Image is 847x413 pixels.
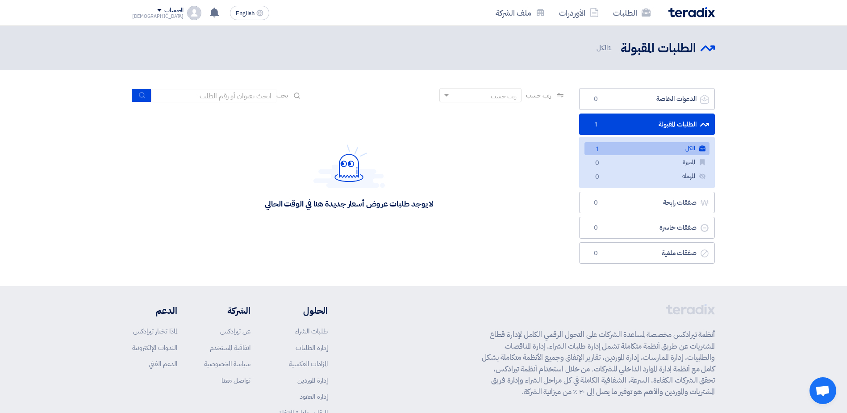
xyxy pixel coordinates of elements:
[809,377,836,404] a: Open chat
[590,95,601,104] span: 0
[220,326,250,336] a: عن تيرادكس
[606,2,658,23] a: الطلبات
[151,89,276,102] input: ابحث بعنوان أو رقم الطلب
[488,2,552,23] a: ملف الشركة
[204,359,250,369] a: سياسة الخصوصية
[579,114,715,135] a: الطلبات المقبولة1
[584,170,709,183] a: المهملة
[526,91,551,100] span: رتب حسب
[592,159,602,168] span: 0
[132,343,177,353] a: الندوات الإلكترونية
[592,173,602,182] span: 0
[579,217,715,239] a: صفقات خاسرة0
[296,343,328,353] a: إدارة الطلبات
[265,198,433,209] div: لا يوجد طلبات عروض أسعار جديدة هنا في الوقت الحالي
[579,242,715,264] a: صفقات ملغية0
[277,304,328,317] li: الحلول
[590,198,601,207] span: 0
[132,304,177,317] li: الدعم
[482,329,715,397] p: أنظمة تيرادكس مخصصة لمساعدة الشركات على التحول الرقمي الكامل لإدارة قطاع المشتريات عن طريق أنظمة ...
[579,88,715,110] a: الدعوات الخاصة0
[668,7,715,17] img: Teradix logo
[300,392,328,401] a: إدارة العقود
[149,359,177,369] a: الدعم الفني
[164,7,184,14] div: الحساب
[552,2,606,23] a: الأوردرات
[210,343,250,353] a: اتفاقية المستخدم
[236,10,255,17] span: English
[590,249,601,258] span: 0
[621,40,696,57] h2: الطلبات المقبولة
[297,375,328,385] a: إدارة الموردين
[584,156,709,169] a: المميزة
[221,375,250,385] a: تواصل معنا
[579,192,715,214] a: صفقات رابحة0
[132,14,184,19] div: [DEMOGRAPHIC_DATA]
[597,43,613,53] span: الكل
[204,304,250,317] li: الشركة
[289,359,328,369] a: المزادات العكسية
[584,142,709,155] a: الكل
[133,326,177,336] a: لماذا تختار تيرادكس
[590,223,601,232] span: 0
[608,43,612,53] span: 1
[295,326,328,336] a: طلبات الشراء
[313,144,385,188] img: Hello
[276,91,288,100] span: بحث
[491,92,517,101] div: رتب حسب
[590,120,601,129] span: 1
[230,6,269,20] button: English
[187,6,201,20] img: profile_test.png
[592,145,602,154] span: 1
